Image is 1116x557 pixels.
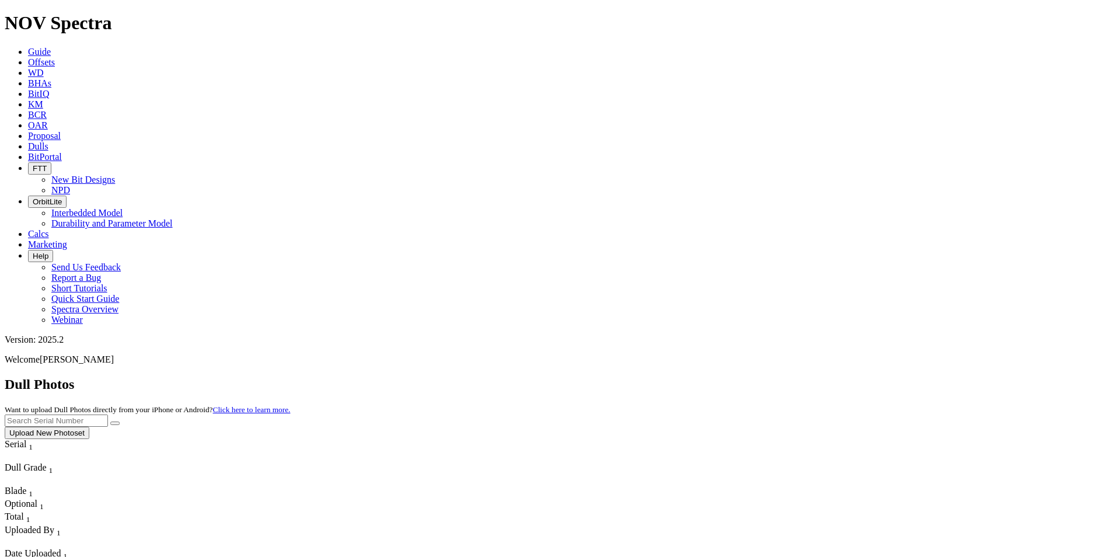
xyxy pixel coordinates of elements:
div: Dull Grade Sort None [5,462,86,475]
div: Sort None [5,462,86,486]
sub: 1 [49,466,53,475]
span: Total [5,511,24,521]
span: Sort None [29,486,33,496]
button: OrbitLite [28,196,67,208]
a: Interbedded Model [51,208,123,218]
input: Search Serial Number [5,415,108,427]
span: Sort None [26,511,30,521]
div: Sort None [5,499,46,511]
button: Help [28,250,53,262]
a: Report a Bug [51,273,101,283]
a: Short Tutorials [51,283,107,293]
div: Column Menu [5,538,114,548]
a: WD [28,68,44,78]
span: Blade [5,486,26,496]
a: Proposal [28,131,61,141]
a: BCR [28,110,47,120]
a: BitPortal [28,152,62,162]
p: Welcome [5,354,1111,365]
span: [PERSON_NAME] [40,354,114,364]
a: Send Us Feedback [51,262,121,272]
sub: 1 [26,516,30,524]
div: Sort None [5,439,54,462]
div: Sort None [5,486,46,499]
a: Dulls [28,141,48,151]
a: BitIQ [28,89,49,99]
a: Webinar [51,315,83,325]
a: Quick Start Guide [51,294,119,304]
sub: 1 [40,502,44,511]
div: Version: 2025.2 [5,335,1111,345]
span: Help [33,252,48,260]
div: Serial Sort None [5,439,54,452]
span: Sort None [49,462,53,472]
sub: 1 [57,528,61,537]
a: KM [28,99,43,109]
h1: NOV Spectra [5,12,1111,34]
div: Uploaded By Sort None [5,525,114,538]
a: Click here to learn more. [213,405,291,414]
a: OAR [28,120,48,130]
a: Spectra Overview [51,304,118,314]
a: New Bit Designs [51,175,115,184]
a: Marketing [28,239,67,249]
div: Sort None [5,525,114,548]
a: Offsets [28,57,55,67]
span: Sort None [40,499,44,509]
span: Sort None [29,439,33,449]
a: Guide [28,47,51,57]
a: Calcs [28,229,49,239]
a: BHAs [28,78,51,88]
span: FTT [33,164,47,173]
button: Upload New Photoset [5,427,89,439]
button: FTT [28,162,51,175]
div: Total Sort None [5,511,46,524]
div: Sort None [5,511,46,524]
div: Blade Sort None [5,486,46,499]
sub: 1 [29,443,33,451]
span: Dull Grade [5,462,47,472]
small: Want to upload Dull Photos directly from your iPhone or Android? [5,405,290,414]
span: Uploaded By [5,525,54,535]
span: Sort None [57,525,61,535]
div: Column Menu [5,475,86,486]
div: Column Menu [5,452,54,462]
div: Optional Sort None [5,499,46,511]
sub: 1 [29,489,33,498]
span: Serial [5,439,26,449]
span: Optional [5,499,37,509]
h2: Dull Photos [5,377,1111,392]
a: NPD [51,185,70,195]
a: Durability and Parameter Model [51,218,173,228]
span: OrbitLite [33,197,62,206]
